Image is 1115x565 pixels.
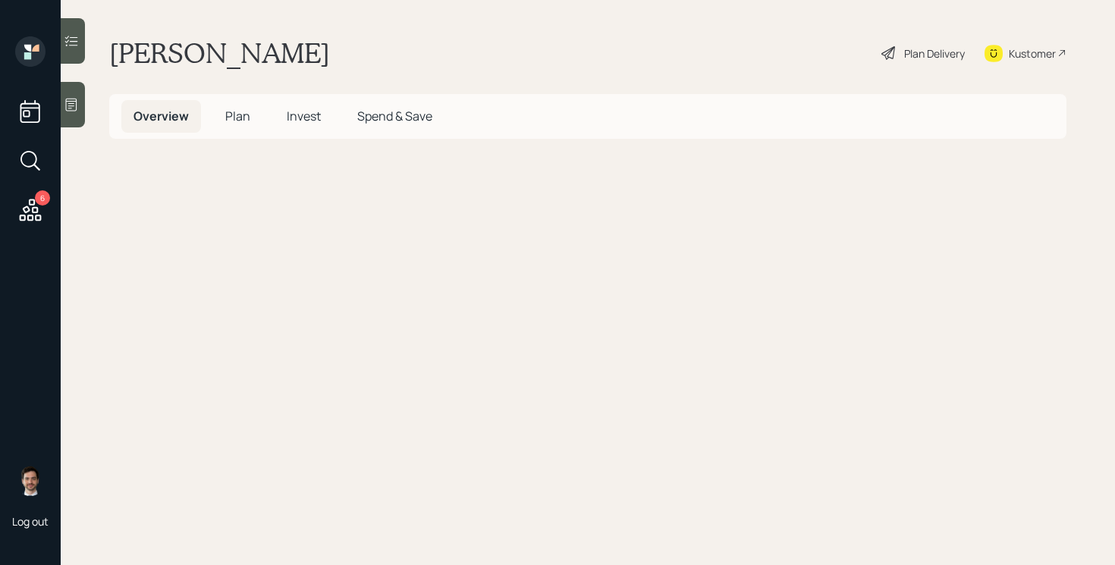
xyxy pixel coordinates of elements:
div: 6 [35,190,50,206]
img: jonah-coleman-headshot.png [15,466,46,496]
div: Plan Delivery [904,46,965,61]
div: Log out [12,514,49,529]
div: Kustomer [1009,46,1056,61]
span: Plan [225,108,250,124]
h1: [PERSON_NAME] [109,36,330,70]
span: Spend & Save [357,108,432,124]
span: Overview [133,108,189,124]
span: Invest [287,108,321,124]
